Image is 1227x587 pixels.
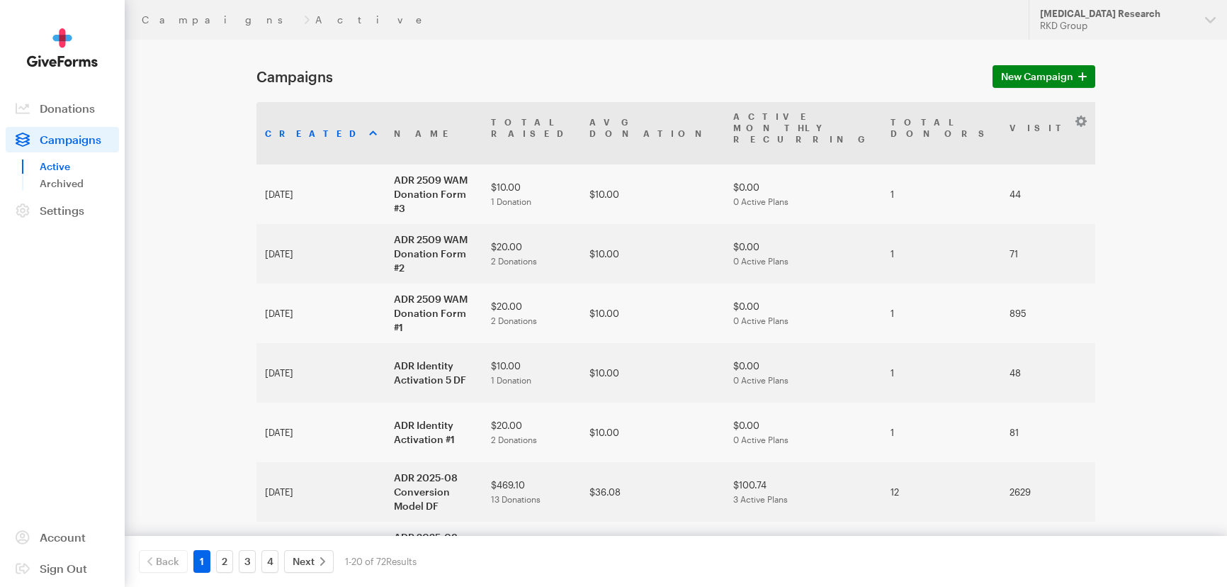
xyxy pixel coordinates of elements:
[142,14,298,26] a: Campaigns
[385,522,482,581] td: ADR 2025-08 Sustainer Priority DF
[256,462,385,522] td: [DATE]
[581,102,725,164] th: AvgDonation: activate to sort column ascending
[733,256,788,266] span: 0 Active Plans
[725,522,882,581] td: $0.00
[261,550,278,573] a: 4
[256,343,385,403] td: [DATE]
[491,196,531,206] span: 1 Donation
[1001,462,1092,522] td: 2629
[1092,102,1183,164] th: Conv. Rate: activate to sort column ascending
[1001,522,1092,581] td: 30
[725,284,882,343] td: $0.00
[482,522,581,581] td: $0.00
[482,343,581,403] td: $10.00
[482,403,581,462] td: $20.00
[40,133,101,146] span: Campaigns
[256,284,385,343] td: [DATE]
[482,284,581,343] td: $20.00
[491,494,541,504] span: 13 Donations
[1092,403,1183,462] td: 2.47%
[491,435,537,445] span: 2 Donations
[1040,8,1194,20] div: [MEDICAL_DATA] Research
[40,101,95,115] span: Donations
[1001,68,1073,85] span: New Campaign
[882,522,1001,581] td: 0
[733,375,788,385] span: 0 Active Plans
[1040,20,1194,32] div: RKD Group
[1092,284,1183,343] td: 0.22%
[993,65,1095,88] a: New Campaign
[386,556,417,567] span: Results
[6,198,119,223] a: Settings
[27,28,98,67] img: GiveForms
[256,68,976,85] h1: Campaigns
[256,403,385,462] td: [DATE]
[882,284,1001,343] td: 1
[581,284,725,343] td: $10.00
[581,164,725,224] td: $10.00
[40,203,84,217] span: Settings
[581,343,725,403] td: $10.00
[882,462,1001,522] td: 12
[581,462,725,522] td: $36.08
[882,343,1001,403] td: 1
[40,158,119,175] a: Active
[239,550,256,573] a: 3
[482,462,581,522] td: $469.10
[1001,102,1092,164] th: Visits: activate to sort column ascending
[385,403,482,462] td: ADR Identity Activation #1
[385,102,482,164] th: Name: activate to sort column ascending
[882,403,1001,462] td: 1
[385,224,482,284] td: ADR 2509 WAM Donation Form #2
[1001,343,1092,403] td: 48
[482,224,581,284] td: $20.00
[1092,522,1183,581] td: 0.00%
[256,102,385,164] th: Created: activate to sort column ascending
[491,256,537,266] span: 2 Donations
[6,556,119,581] a: Sign Out
[1092,343,1183,403] td: 2.08%
[725,102,882,164] th: Active MonthlyRecurring: activate to sort column ascending
[345,550,417,573] div: 1-20 of 72
[1001,224,1092,284] td: 71
[6,525,119,550] a: Account
[581,403,725,462] td: $10.00
[256,522,385,581] td: [DATE]
[733,315,788,325] span: 0 Active Plans
[725,343,882,403] td: $0.00
[725,462,882,522] td: $100.74
[581,522,725,581] td: $0.00
[882,102,1001,164] th: TotalDonors: activate to sort column ascending
[385,164,482,224] td: ADR 2509 WAM Donation Form #3
[1001,164,1092,224] td: 44
[6,127,119,152] a: Campaigns
[482,102,581,164] th: TotalRaised: activate to sort column ascending
[733,494,788,504] span: 3 Active Plans
[284,550,334,573] a: Next
[482,164,581,224] td: $10.00
[581,224,725,284] td: $10.00
[733,196,788,206] span: 0 Active Plans
[216,550,233,573] a: 2
[1092,224,1183,284] td: 2.82%
[40,561,87,575] span: Sign Out
[725,403,882,462] td: $0.00
[1092,462,1183,522] td: 0.46%
[293,553,315,570] span: Next
[256,224,385,284] td: [DATE]
[491,315,537,325] span: 2 Donations
[882,164,1001,224] td: 1
[40,530,86,544] span: Account
[256,164,385,224] td: [DATE]
[1092,164,1183,224] td: 2.27%
[385,343,482,403] td: ADR Identity Activation 5 DF
[725,164,882,224] td: $0.00
[1001,284,1092,343] td: 895
[385,284,482,343] td: ADR 2509 WAM Donation Form #1
[725,224,882,284] td: $0.00
[733,435,788,445] span: 0 Active Plans
[1001,403,1092,462] td: 81
[40,175,119,192] a: Archived
[385,462,482,522] td: ADR 2025-08 Conversion Model DF
[491,375,531,385] span: 1 Donation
